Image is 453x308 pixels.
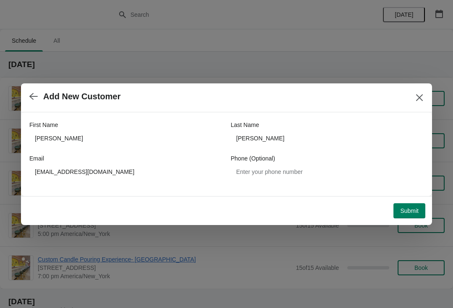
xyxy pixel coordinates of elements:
[29,131,222,146] input: John
[231,121,259,129] label: Last Name
[231,131,424,146] input: Smith
[412,90,427,105] button: Close
[231,154,275,163] label: Phone (Optional)
[231,164,424,179] input: Enter your phone number
[400,207,419,214] span: Submit
[29,164,222,179] input: Enter your email
[393,203,425,218] button: Submit
[29,154,44,163] label: Email
[29,121,58,129] label: First Name
[43,92,120,101] h2: Add New Customer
